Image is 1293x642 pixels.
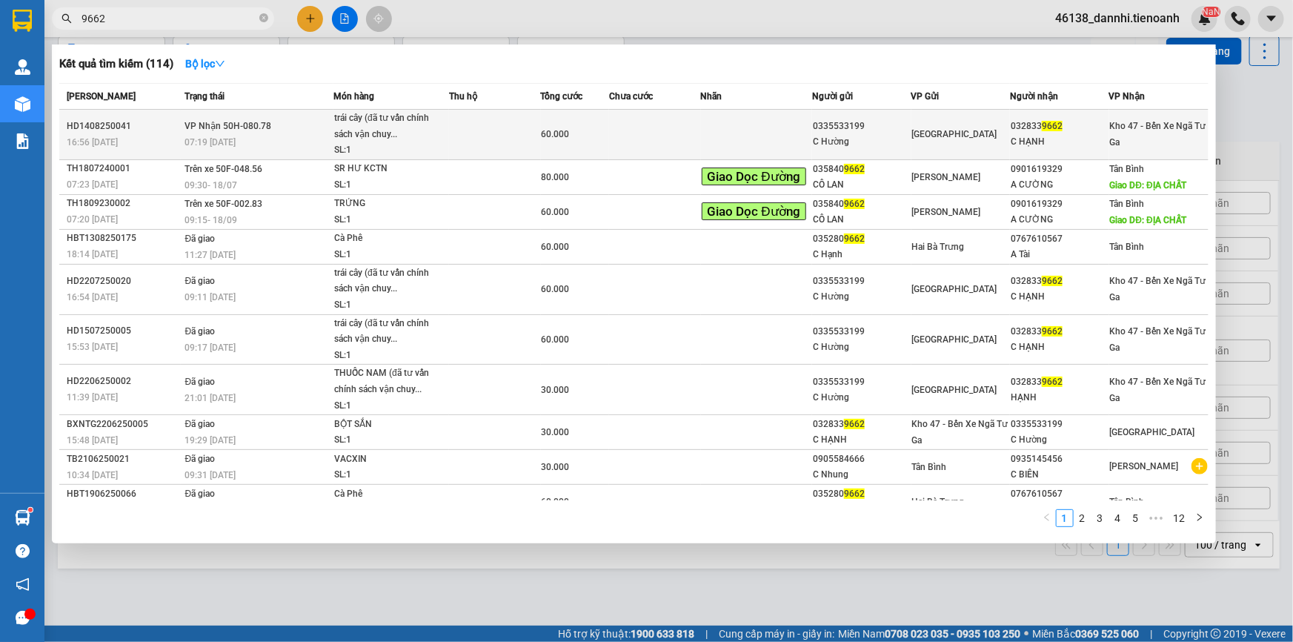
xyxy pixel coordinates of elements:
[67,417,180,432] div: BXNTG2206250005
[334,316,445,348] div: trái cây (đã tư vấn chính sách vận chuy...
[67,231,180,246] div: HBT1308250175
[449,91,477,102] span: Thu hộ
[67,91,136,102] span: [PERSON_NAME]
[67,214,118,225] span: 07:20 [DATE]
[259,12,268,26] span: close-circle
[1191,509,1209,527] button: right
[334,417,445,433] div: BỘT SẮN
[334,365,445,397] div: THUỐC NAM (đã tư vấn chính sách vận chuy...
[1109,91,1146,102] span: VP Nhận
[8,107,222,188] strong: Nhận:
[67,161,180,176] div: TH1807240001
[844,489,865,499] span: 9662
[1011,212,1108,228] div: A CƯỜNG
[1110,199,1145,209] span: Tân Bình
[334,142,445,159] div: SL: 1
[185,489,215,499] span: Đã giao
[1169,510,1190,526] a: 12
[1091,509,1109,527] li: 3
[67,8,247,40] span: Gửi:
[1011,324,1108,340] div: 032833
[13,10,32,32] img: logo-vxr
[334,348,445,364] div: SL: 1
[15,133,30,149] img: solution-icon
[844,164,865,174] span: 9662
[185,199,262,209] span: Trên xe 50F-002.83
[1042,121,1063,131] span: 9662
[16,611,30,625] span: message
[813,274,911,289] div: 0335533199
[542,334,570,345] span: 60.000
[1110,215,1186,225] span: Giao DĐ: ĐỊA CHẤT
[542,427,570,437] span: 30.000
[185,393,236,403] span: 21:01 [DATE]
[1074,510,1091,526] a: 2
[185,342,236,353] span: 09:17 [DATE]
[185,91,225,102] span: Trạng thái
[1011,274,1108,289] div: 032833
[334,265,445,297] div: trái cây (đã tư vấn chính sách vận chuy...
[813,324,911,340] div: 0335533199
[59,56,173,72] h3: Kết quả tìm kiếm ( 114 )
[67,59,202,98] span: BXNTG1508250002 -
[67,292,118,302] span: 16:54 [DATE]
[542,284,570,294] span: 60.000
[813,451,911,467] div: 0905584666
[334,451,445,468] div: VACXIN
[334,196,445,212] div: TRỨNG
[813,134,911,150] div: C Hường
[185,250,236,260] span: 11:27 [DATE]
[1038,509,1056,527] li: Previous Page
[912,172,981,182] span: [PERSON_NAME]
[185,326,215,337] span: Đã giao
[185,377,215,387] span: Đã giao
[334,110,445,142] div: trái cây (đã tư vấn chính sách vận chuy...
[1011,432,1108,448] div: C Hường
[15,59,30,75] img: warehouse-icon
[67,274,180,289] div: HD2207250020
[542,129,570,139] span: 60.000
[541,91,583,102] span: Tổng cước
[185,292,236,302] span: 09:11 [DATE]
[1011,390,1108,406] div: HẠNH
[67,323,180,339] div: HD1507250005
[813,247,911,262] div: C Hạnh
[1011,196,1108,212] div: 0901619329
[81,85,167,98] span: 10:10:22 [DATE]
[334,212,445,228] div: SL: 1
[185,137,236,148] span: 07:19 [DATE]
[259,13,268,22] span: close-circle
[67,119,180,134] div: HD1408250041
[813,119,911,134] div: 0335533199
[813,177,911,193] div: CÔ LAN
[1043,513,1051,522] span: left
[812,91,853,102] span: Người gửi
[333,91,374,102] span: Món hàng
[1011,134,1108,150] div: C HẠNH
[1092,510,1108,526] a: 3
[1110,164,1145,174] span: Tân Bình
[334,467,445,483] div: SL: 1
[15,510,30,526] img: warehouse-icon
[1191,458,1208,474] span: plus-circle
[1042,276,1063,286] span: 9662
[67,196,180,211] div: TH1809230002
[185,435,236,446] span: 19:29 [DATE]
[1074,509,1091,527] li: 2
[334,161,445,177] div: SR HƯ KCTN
[185,121,271,131] span: VP Nhận 50H-080.78
[912,334,997,345] span: [GEOGRAPHIC_DATA]
[844,199,865,209] span: 9662
[912,419,1008,446] span: Kho 47 - Bến Xe Ngã Tư Ga
[1110,377,1206,403] span: Kho 47 - Bến Xe Ngã Tư Ga
[813,340,911,355] div: C Hường
[1110,510,1126,526] a: 4
[813,289,911,305] div: C Hường
[542,172,570,182] span: 80.000
[1109,509,1127,527] li: 4
[1110,461,1179,471] span: [PERSON_NAME]
[8,107,222,188] span: Hai Bà Trưng
[67,72,202,98] span: 46138_dannhi.tienoanh - In:
[185,454,215,464] span: Đã giao
[542,385,570,395] span: 30.000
